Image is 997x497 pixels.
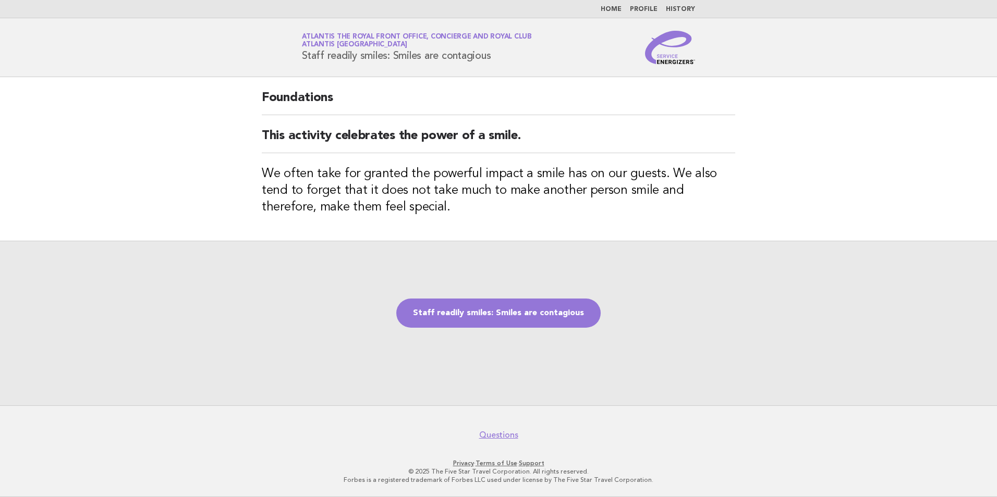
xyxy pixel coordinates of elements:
[396,299,601,328] a: Staff readily smiles: Smiles are contagious
[519,459,544,467] a: Support
[476,459,517,467] a: Terms of Use
[179,476,818,484] p: Forbes is a registered trademark of Forbes LLC used under license by The Five Star Travel Corpora...
[453,459,474,467] a: Privacy
[262,128,735,153] h2: This activity celebrates the power of a smile.
[262,90,735,115] h2: Foundations
[179,459,818,467] p: · ·
[179,467,818,476] p: © 2025 The Five Star Travel Corporation. All rights reserved.
[302,42,407,48] span: Atlantis [GEOGRAPHIC_DATA]
[645,31,695,64] img: Service Energizers
[630,6,658,13] a: Profile
[262,166,735,216] h3: We often take for granted the powerful impact a smile has on our guests. We also tend to forget t...
[302,33,532,48] a: Atlantis The Royal Front Office, Concierge and Royal ClubAtlantis [GEOGRAPHIC_DATA]
[302,34,532,61] h1: Staff readily smiles: Smiles are contagious
[479,430,518,440] a: Questions
[666,6,695,13] a: History
[601,6,622,13] a: Home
